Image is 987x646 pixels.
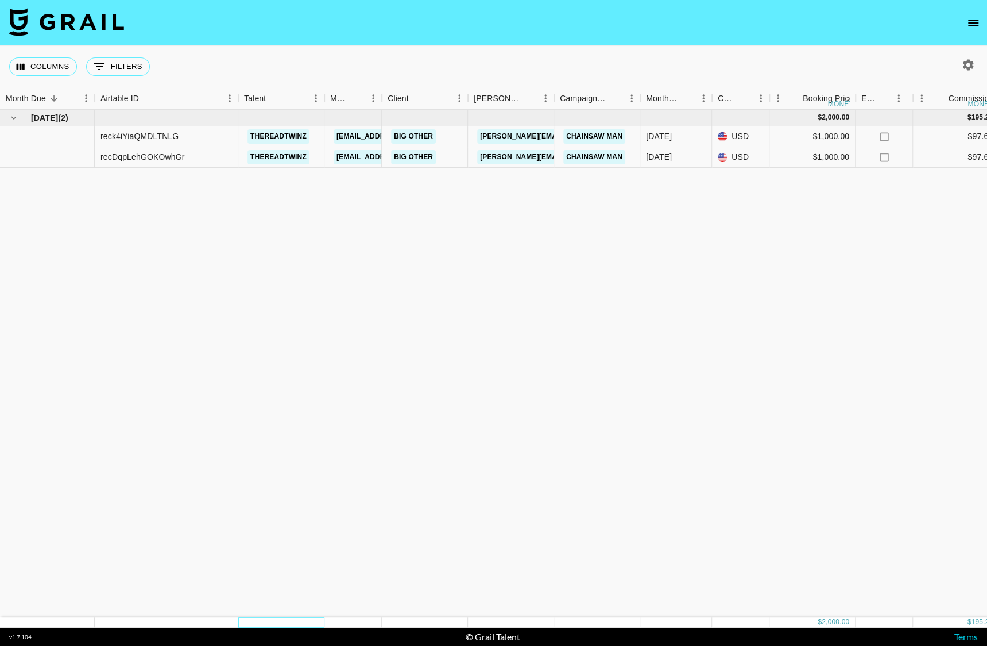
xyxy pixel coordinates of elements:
[466,631,520,643] div: © Grail Talent
[803,87,853,110] div: Booking Price
[238,87,324,110] div: Talent
[451,90,468,107] button: Menu
[646,151,672,163] div: Sep '25
[100,151,185,163] div: recDqpLehGOKOwhGr
[9,57,77,76] button: Select columns
[46,90,62,106] button: Sort
[477,129,664,144] a: [PERSON_NAME][EMAIL_ADDRESS][DOMAIN_NAME]
[822,113,849,122] div: 2,000.00
[787,90,803,106] button: Sort
[391,129,436,144] a: Big Other
[646,130,672,142] div: Sep '25
[100,87,139,110] div: Airtable ID
[861,87,877,110] div: Expenses: Remove Commission?
[86,57,150,76] button: Show filters
[913,90,930,107] button: Menu
[679,90,695,106] button: Sort
[247,129,309,144] a: thereadtwinz
[334,150,462,164] a: [EMAIL_ADDRESS][DOMAIN_NAME]
[563,150,625,164] a: Chainsaw Man
[695,90,712,107] button: Menu
[769,90,787,107] button: Menu
[607,90,623,106] button: Sort
[818,113,822,122] div: $
[324,87,382,110] div: Manager
[474,87,521,110] div: [PERSON_NAME]
[382,87,468,110] div: Client
[712,87,769,110] div: Currency
[391,150,436,164] a: Big Other
[334,129,462,144] a: [EMAIL_ADDRESS][DOMAIN_NAME]
[818,617,822,627] div: $
[6,110,22,126] button: hide children
[521,90,537,106] button: Sort
[388,87,409,110] div: Client
[640,87,712,110] div: Month Due
[537,90,554,107] button: Menu
[718,87,736,110] div: Currency
[9,633,32,641] div: v 1.7.104
[769,147,856,168] div: $1,000.00
[330,87,349,110] div: Manager
[6,87,46,110] div: Month Due
[769,126,856,147] div: $1,000.00
[266,90,282,106] button: Sort
[736,90,752,106] button: Sort
[967,617,971,627] div: $
[967,113,971,122] div: $
[954,631,978,642] a: Terms
[856,87,913,110] div: Expenses: Remove Commission?
[58,112,68,124] span: ( 2 )
[712,126,769,147] div: USD
[822,617,849,627] div: 2,000.00
[477,150,664,164] a: [PERSON_NAME][EMAIL_ADDRESS][DOMAIN_NAME]
[828,101,854,107] div: money
[560,87,607,110] div: Campaign (Type)
[962,11,985,34] button: open drawer
[139,90,155,106] button: Sort
[468,87,554,110] div: Booker
[409,90,425,106] button: Sort
[95,87,238,110] div: Airtable ID
[646,87,679,110] div: Month Due
[244,87,266,110] div: Talent
[752,90,769,107] button: Menu
[712,147,769,168] div: USD
[623,90,640,107] button: Menu
[9,8,124,36] img: Grail Talent
[31,112,58,124] span: [DATE]
[932,90,948,106] button: Sort
[221,90,238,107] button: Menu
[554,87,640,110] div: Campaign (Type)
[78,90,95,107] button: Menu
[247,150,309,164] a: thereadtwinz
[877,90,893,106] button: Sort
[890,90,907,107] button: Menu
[349,90,365,106] button: Sort
[307,90,324,107] button: Menu
[563,129,625,144] a: Chainsaw Man
[365,90,382,107] button: Menu
[100,130,179,142] div: reck4iYiaQMDLTNLG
